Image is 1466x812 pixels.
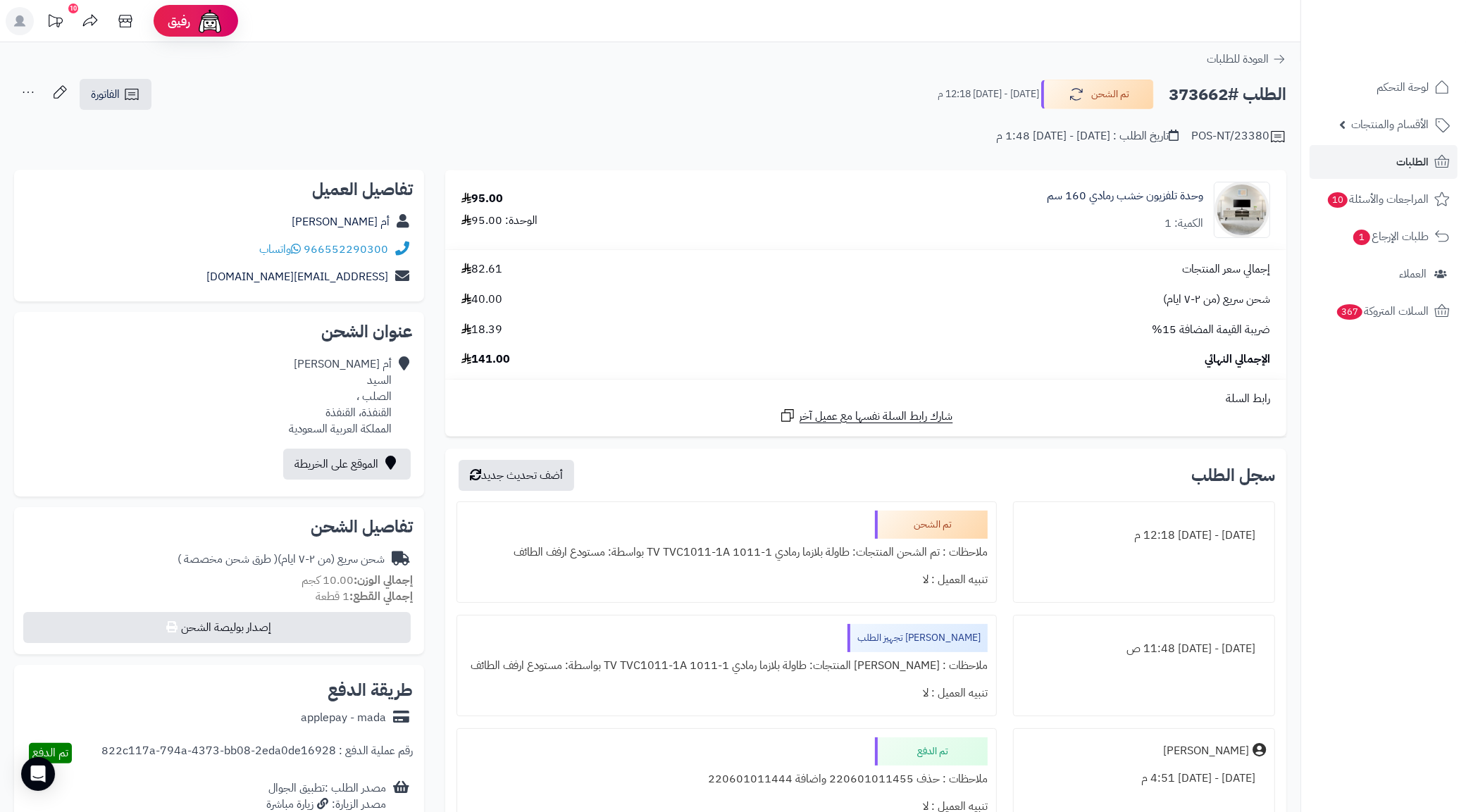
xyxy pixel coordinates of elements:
span: الإجمالي النهائي [1205,351,1270,368]
div: [DATE] - [DATE] 11:48 ص [1022,635,1266,663]
small: 1 قطعة [316,588,413,605]
button: إصدار بوليصة الشحن [23,612,411,643]
button: أضف تحديث جديد [459,460,574,491]
span: السلات المتروكة [1336,301,1429,321]
div: ملاحظات : تم الشحن المنتجات: طاولة بلازما رمادي 1-1011 TV TVC1011-1A بواسطة: مستودع ارفف الطائف [466,539,988,566]
a: لوحة التحكم [1310,70,1458,104]
div: تنبيه العميل : لا [466,680,988,707]
a: العودة للطلبات [1207,51,1286,68]
div: [DATE] - [DATE] 4:51 م [1022,765,1266,792]
span: المراجعات والأسئلة [1327,189,1429,209]
img: ai-face.png [196,7,224,35]
div: الكمية: 1 [1164,216,1203,232]
span: ( طرق شحن مخصصة ) [178,551,278,568]
div: تاريخ الطلب : [DATE] - [DATE] 1:48 م [996,128,1179,144]
a: شارك رابط السلة نفسها مع عميل آخر [779,407,953,425]
span: رفيق [168,13,190,30]
span: الطلبات [1396,152,1429,172]
a: [EMAIL_ADDRESS][DOMAIN_NAME] [206,268,388,285]
a: طلبات الإرجاع1 [1310,220,1458,254]
span: الفاتورة [91,86,120,103]
strong: إجمالي القطع: [349,588,413,605]
span: 10 [1328,192,1348,208]
span: شارك رابط السلة نفسها مع عميل آخر [800,408,953,425]
div: أم [PERSON_NAME] السيد الصلب ، القنفذة، القنفذة المملكة العربية السعودية [289,356,392,437]
span: شحن سريع (من ٢-٧ ايام) [1163,292,1270,308]
strong: إجمالي الوزن: [354,572,413,589]
div: الوحدة: 95.00 [461,213,538,229]
h2: تفاصيل العميل [25,181,413,198]
div: تنبيه العميل : لا [466,566,988,594]
div: ملاحظات : [PERSON_NAME] المنتجات: طاولة بلازما رمادي 1-1011 TV TVC1011-1A بواسطة: مستودع ارفف الطائف [466,652,988,680]
small: [DATE] - [DATE] 12:18 م [938,87,1039,101]
span: 82.61 [461,261,502,277]
small: 10.00 كجم [302,572,413,589]
span: الأقسام والمنتجات [1351,115,1429,135]
div: POS-NT/23380 [1191,128,1286,145]
a: تحديثات المنصة [37,7,73,39]
h2: الطلب #373662 [1169,80,1286,109]
div: رقم عملية الدفع : 822c117a-794a-4373-bb08-2eda0de16928 [101,743,413,763]
h3: سجل الطلب [1191,467,1275,484]
img: 1750491079-220601011444-90x90.jpg [1215,182,1269,238]
a: أم [PERSON_NAME] [292,213,390,230]
div: 95.00 [461,191,503,207]
div: شحن سريع (من ٢-٧ ايام) [178,551,385,568]
a: العملاء [1310,257,1458,291]
span: العملاء [1399,264,1427,284]
div: تم الشحن [875,511,988,539]
a: الطلبات [1310,145,1458,179]
h2: عنوان الشحن [25,323,413,340]
a: وحدة تلفزيون خشب رمادي 160 سم [1047,188,1203,204]
div: Open Intercom Messenger [21,757,55,791]
a: الفاتورة [80,79,151,110]
span: العودة للطلبات [1207,51,1269,68]
span: 367 [1337,304,1362,320]
span: 18.39 [461,322,502,338]
div: 10 [68,4,78,13]
a: 966552290300 [304,241,388,258]
div: تم الدفع [875,737,988,766]
span: 40.00 [461,292,502,308]
span: 141.00 [461,351,510,368]
span: 1 [1353,230,1370,245]
span: طلبات الإرجاع [1352,227,1429,246]
span: لوحة التحكم [1377,77,1429,97]
span: تم الدفع [32,744,68,761]
h2: تفاصيل الشحن [25,518,413,535]
h2: طريقة الدفع [328,682,413,699]
div: ملاحظات : حذف 220601011455 واضافة 220601011444 [466,766,988,793]
div: [DATE] - [DATE] 12:18 م [1022,522,1266,549]
div: [PERSON_NAME] [1163,743,1249,759]
a: واتساب [259,241,301,258]
div: applepay - mada [301,710,386,726]
span: إجمالي سعر المنتجات [1182,261,1270,277]
button: تم الشحن [1041,80,1154,109]
a: المراجعات والأسئلة10 [1310,182,1458,216]
a: السلات المتروكة367 [1310,294,1458,328]
div: [PERSON_NAME] تجهيز الطلب [847,624,988,652]
div: رابط السلة [451,391,1281,407]
a: الموقع على الخريطة [283,449,411,480]
span: ضريبة القيمة المضافة 15% [1152,322,1270,338]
